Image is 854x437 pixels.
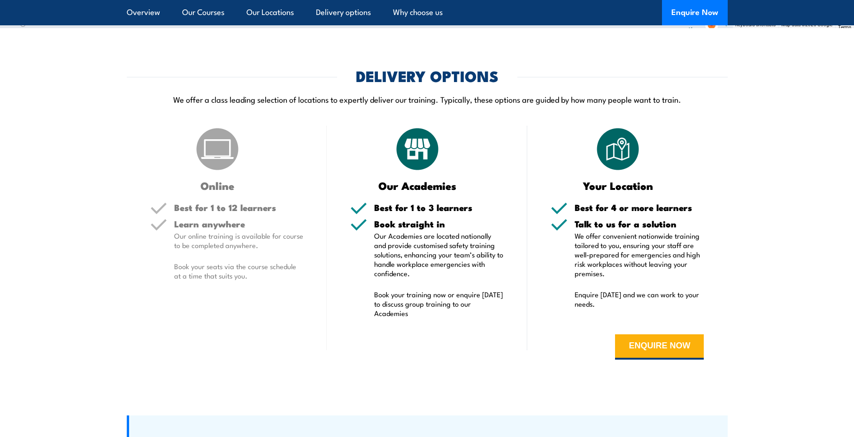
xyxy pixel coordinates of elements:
[374,203,504,212] h5: Best for 1 to 3 learners
[174,219,304,228] h5: Learn anywhere
[575,290,704,309] p: Enquire [DATE] and we can work to your needs.
[374,231,504,278] p: Our Academies are located nationally and provide customised safety training solutions, enhancing ...
[150,180,285,191] h3: Online
[838,24,851,30] a: Terms
[174,231,304,250] p: Our online training is available for course to be completed anywhere.
[374,290,504,318] p: Book your training now or enquire [DATE] to discuss group training to our Academies
[127,94,728,105] p: We offer a class leading selection of locations to expertly deliver our training. Typically, thes...
[575,231,704,278] p: We offer convenient nationwide training tailored to you, ensuring your staff are well-prepared fo...
[374,219,504,228] h5: Book straight in
[356,69,499,82] h2: DELIVERY OPTIONS
[174,262,304,280] p: Book your seats via the course schedule at a time that suits you.
[615,334,704,360] button: ENQUIRE NOW
[575,203,704,212] h5: Best for 4 or more learners
[551,180,685,191] h3: Your Location
[575,219,704,228] h5: Talk to us for a solution
[174,203,304,212] h5: Best for 1 to 12 learners
[350,180,485,191] h3: Our Academies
